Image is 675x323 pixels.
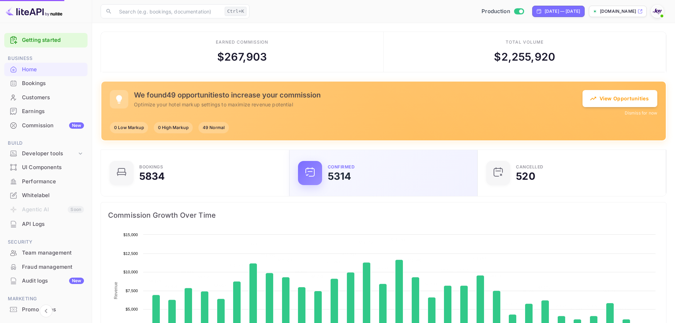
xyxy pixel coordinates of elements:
div: Customers [4,91,88,105]
text: $5,000 [125,307,138,311]
text: $12,500 [123,251,138,256]
div: Earnings [22,107,84,116]
a: Home [4,63,88,76]
text: $10,000 [123,270,138,274]
text: $4,341 [570,308,583,312]
img: LiteAPI logo [6,6,62,17]
div: Getting started [4,33,88,48]
text: $4,833 [554,304,567,308]
span: 0 High Markup [154,124,193,131]
span: Production [482,7,510,16]
a: Earnings [4,105,88,118]
a: Team management [4,246,88,259]
button: Collapse navigation [40,305,52,317]
div: [DATE] — [DATE] [545,8,580,15]
text: $11,683 [261,253,276,257]
text: $15,000 [123,233,138,237]
div: API Logs [22,220,84,228]
a: UI Components [4,161,88,174]
div: Audit logsNew [4,274,88,288]
div: Team management [4,246,88,260]
div: Developer tools [4,147,88,160]
div: Audit logs [22,277,84,285]
text: $9,646 [457,268,469,272]
div: Confirmed [328,165,355,169]
text: $7,438 [165,285,178,289]
div: UI Components [22,163,84,172]
div: Developer tools [22,150,77,158]
text: $9,645 [441,268,453,272]
a: CommissionNew [4,119,88,132]
text: $7,345 [538,285,550,290]
p: Optimize your hotel markup settings to maximize revenue potential [134,101,583,108]
text: $9,424 [295,270,307,274]
text: $5,081 [506,302,518,306]
text: $10,993 [277,258,292,262]
a: Audit logsNew [4,274,88,287]
span: 0 Low Markup [110,124,148,131]
div: Performance [4,175,88,189]
div: 5314 [328,171,351,181]
text: $10,341 [229,263,243,267]
text: $8,790 [311,274,324,279]
text: $13,312 [359,241,373,245]
a: Customers [4,91,88,104]
div: Earned commission [216,39,268,45]
div: Whitelabel [22,191,84,200]
text: $8,179 [149,279,161,283]
span: Marketing [4,295,88,303]
text: $6,893 [603,289,615,293]
span: Commission Growth Over Time [108,210,659,221]
span: 49 Normal [198,124,229,131]
div: Customers [22,94,84,102]
div: Home [22,66,84,74]
text: $13,207 [245,242,260,246]
text: $7,500 [125,289,138,293]
div: 520 [516,171,535,181]
div: Bookings [22,79,84,88]
div: Commission [22,122,84,130]
div: New [69,122,84,129]
text: $13,783 [391,238,405,242]
text: $9,307 [181,271,194,275]
div: New [69,278,84,284]
h5: We found 49 opportunities to increase your commission [134,91,583,99]
text: $4,328 [619,308,631,312]
text: $11,774 [342,252,357,257]
div: Performance [22,178,84,186]
a: Bookings [4,77,88,90]
div: API Logs [4,217,88,231]
span: Build [4,139,88,147]
p: [DOMAIN_NAME] [600,8,636,15]
div: Switch to Sandbox mode [479,7,527,16]
a: API Logs [4,217,88,230]
text: $10,980 [407,258,422,262]
text: $4,864 [587,304,599,308]
div: Fraud management [22,263,84,271]
div: Promo codes [4,303,88,317]
a: Promo codes [4,303,88,316]
div: Home [4,63,88,77]
div: Fraud management [4,260,88,274]
button: Dismiss for now [625,110,657,116]
div: Ctrl+K [225,7,247,16]
button: View Opportunities [583,90,657,107]
div: $ 267,903 [217,49,267,65]
text: $10,763 [326,260,341,264]
text: $7,790 [424,282,437,286]
text: $6,806 [522,289,534,294]
div: Whitelabel [4,189,88,202]
div: CommissionNew [4,119,88,133]
div: Bookings [139,165,163,169]
div: Promo codes [22,306,84,314]
img: With Joy [652,6,663,17]
div: Total volume [506,39,544,45]
span: Security [4,238,88,246]
span: Business [4,55,88,62]
div: $ 2,255,920 [494,49,555,65]
div: 5834 [139,171,165,181]
a: Fraud management [4,260,88,273]
text: $9,953 [376,266,388,270]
